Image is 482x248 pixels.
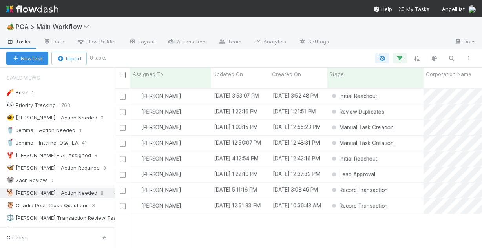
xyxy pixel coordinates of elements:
input: Toggle Row Selected [120,156,126,162]
div: [PERSON_NAME] [133,186,181,194]
input: Toggle Row Selected [120,203,126,209]
input: Toggle Row Selected [120,188,126,194]
img: logo-inverted-e16ddd16eac7371096b0.svg [6,2,58,16]
span: Tasks [6,38,31,45]
div: [DATE] 12:42:16 PM [273,154,320,162]
div: [PERSON_NAME] Transaction Review Tasks [6,213,122,223]
span: AngelList [442,6,465,12]
img: avatar_2bce2475-05ee-46d3-9413-d3901f5fa03f.png [134,171,140,177]
span: 🦉 [6,202,14,208]
span: [PERSON_NAME] [141,109,181,115]
span: [PERSON_NAME] [141,171,181,177]
span: Initial Reachout [330,93,377,99]
span: 1763 [59,100,78,110]
span: 🧨 [6,89,14,96]
img: avatar_2bce2475-05ee-46d3-9413-d3901f5fa03f.png [134,93,140,99]
span: ⚖️ [6,214,14,221]
span: 4 [79,125,89,135]
span: Flow Builder [77,38,116,45]
a: Automation [161,36,212,49]
button: Import [51,52,87,65]
span: 🏕️ [6,23,14,30]
input: Toggle Row Selected [120,172,126,178]
div: [DATE] 12:55:23 PM [273,123,320,131]
div: [PERSON_NAME] [133,108,181,116]
img: avatar_2bce2475-05ee-46d3-9413-d3901f5fa03f.png [134,109,140,115]
span: 3 [103,163,114,173]
span: Corporation Name [426,70,471,78]
a: Docs [448,36,482,49]
div: Zach Review [6,176,47,185]
img: avatar_2bce2475-05ee-46d3-9413-d3901f5fa03f.png [134,124,140,130]
div: [PERSON_NAME] [133,123,181,131]
div: [PERSON_NAME] [133,139,181,147]
span: Created On [272,70,301,78]
small: 8 tasks [90,54,107,62]
span: Lead Approval [330,171,375,177]
img: avatar_2bce2475-05ee-46d3-9413-d3901f5fa03f.png [134,187,140,193]
div: [PERSON_NAME] Post-Close Questions [6,226,111,235]
span: 🐕 [6,189,14,196]
span: [PERSON_NAME] [141,140,181,146]
span: 🐠 [6,114,14,121]
div: [DATE] 12:50:07 PM [214,139,261,147]
span: Collapse [7,234,27,241]
span: Updated On [213,70,243,78]
span: 8 [100,188,111,198]
div: [DATE] 1:00:15 PM [214,123,257,131]
div: [DATE] 12:37:32 PM [273,170,320,178]
div: Help [373,5,392,13]
span: [PERSON_NAME] [141,124,181,130]
div: Jemma - Action Needed [6,125,75,135]
input: Toggle All Rows Selected [120,72,126,78]
span: Record Transaction [330,203,388,209]
span: 📕 [6,227,14,234]
span: Manual Task Creation [330,140,394,146]
img: avatar_2bce2475-05ee-46d3-9413-d3901f5fa03f.png [134,156,140,162]
div: Record Transaction [330,202,388,210]
span: 🐨 [6,177,14,183]
a: Analytics [248,36,292,49]
div: Record Transaction [330,186,388,194]
a: Flow Builder [71,36,122,49]
div: [DATE] 3:53:07 PM [214,92,259,100]
input: Toggle Row Selected [120,141,126,147]
div: [DATE] 4:12:54 PM [214,154,258,162]
img: avatar_2bce2475-05ee-46d3-9413-d3901f5fa03f.png [134,140,140,146]
img: avatar_2bce2475-05ee-46d3-9413-d3901f5fa03f.png [134,203,140,209]
span: Review Duplicates [330,109,384,115]
span: My Tasks [398,6,429,12]
span: 🦋 [6,164,14,171]
span: [PERSON_NAME] [141,203,181,209]
img: avatar_1c530150-f9f0-4fb8-9f5d-006d570d4582.png [468,5,476,13]
span: [PERSON_NAME] [141,93,181,99]
span: 🥤 [6,127,14,133]
div: [PERSON_NAME] - Action Needed [6,188,97,198]
span: 13 [114,226,127,235]
span: 0 [100,113,111,123]
div: [PERSON_NAME] [133,170,181,178]
div: Manual Task Creation [330,139,394,147]
div: [PERSON_NAME] - Action Needed [6,113,97,123]
div: Charlie Post-Close Questions [6,201,89,210]
div: Rush! [6,88,29,98]
span: Manual Task Creation [330,124,394,130]
div: [DATE] 10:36:43 AM [273,201,321,209]
input: Toggle Row Selected [120,94,126,100]
div: [PERSON_NAME] [133,202,181,210]
div: [DATE] 1:22:10 PM [214,170,257,178]
div: [PERSON_NAME] - All Assigned [6,150,91,160]
div: [DATE] 1:22:16 PM [214,107,257,115]
button: NewTask [6,52,48,65]
input: Toggle Row Selected [120,125,126,131]
div: [PERSON_NAME] [133,155,181,163]
div: Initial Reachout [330,92,377,100]
div: [DATE] 5:11:16 PM [214,186,257,194]
div: [DATE] 1:21:51 PM [273,107,316,115]
input: Toggle Row Selected [120,109,126,115]
div: [DATE] 3:08:49 PM [273,186,318,194]
span: 8 [94,150,105,160]
span: [PERSON_NAME] [141,156,181,162]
